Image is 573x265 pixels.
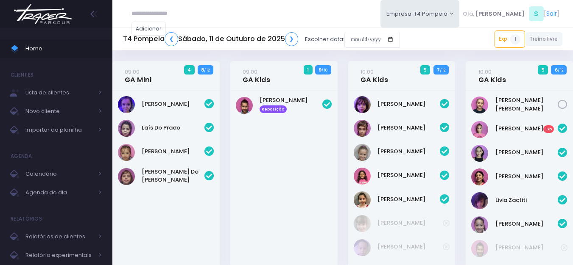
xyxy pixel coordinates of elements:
[495,220,558,228] a: [PERSON_NAME]
[142,124,204,132] a: Laís Do Prado
[471,121,488,138] img: Alice Grande Fugita
[201,66,204,73] strong: 8
[471,192,488,209] img: Livia Zactiti Jobim
[478,67,506,84] a: 10:00GA Kids
[538,65,548,75] span: 5
[243,68,257,76] small: 09:00
[204,68,210,73] small: / 12
[361,67,388,84] a: 10:00GA Kids
[25,168,93,179] span: Calendário
[11,66,34,83] h4: Clientes
[118,144,135,161] img: Luísa Veludo Uchôa
[495,243,561,252] a: [PERSON_NAME]
[354,120,371,137] img: Carmen Borga Le Guevellou
[478,68,492,76] small: 10:00
[131,22,166,36] a: Adicionar
[354,215,371,232] img: Helena Zanchetta
[354,144,371,161] img: Cecília Mello
[471,168,488,185] img: Isabela Sandes
[471,97,488,113] img: Maria Júlia Santos Spada
[377,100,440,108] a: [PERSON_NAME]
[555,66,558,73] strong: 6
[304,65,313,75] span: 1
[243,67,270,84] a: 09:00GA Kids
[361,68,374,76] small: 10:00
[510,34,520,44] span: 1
[285,32,299,46] a: ❯
[471,216,488,233] img: Sofia Sandes
[440,68,445,73] small: / 12
[142,100,204,108] a: [PERSON_NAME]
[25,106,93,117] span: Novo cliente
[377,219,443,227] a: [PERSON_NAME]
[319,66,321,73] strong: 9
[354,96,371,113] img: Alice Ouafa
[495,172,558,181] a: [PERSON_NAME]
[25,43,102,54] span: Home
[471,145,488,162] img: Helena Magrini Aguiar
[25,187,93,198] span: Agenda do dia
[11,210,42,227] h4: Relatórios
[377,243,443,251] a: [PERSON_NAME]
[125,67,151,84] a: 09:00GA Mini
[142,168,204,184] a: [PERSON_NAME] Do [PERSON_NAME]
[118,96,135,113] img: Helena Mendes Leone
[495,124,558,133] a: [PERSON_NAME]Exp
[377,195,440,204] a: [PERSON_NAME]
[260,96,322,113] a: [PERSON_NAME] Reposição
[525,32,563,46] a: Treino livre
[463,10,474,18] span: Olá,
[558,68,563,73] small: / 12
[25,231,93,242] span: Relatórios de clientes
[475,10,525,18] span: [PERSON_NAME]
[123,32,298,46] h5: T4 Pompeia Sábado, 11 de Outubro de 2025
[377,124,440,132] a: [PERSON_NAME]
[11,148,32,165] h4: Agenda
[377,171,440,179] a: [PERSON_NAME]
[377,147,440,156] a: [PERSON_NAME]
[260,105,287,113] span: Reposição
[420,65,430,75] span: 5
[118,120,135,137] img: Laís do Prado Pereira Alves
[142,147,204,156] a: [PERSON_NAME]
[118,168,135,185] img: Luísa do Prado Pereira Alves
[123,30,400,49] div: Escolher data:
[125,68,140,76] small: 09:00
[495,96,558,113] a: [PERSON_NAME] [PERSON_NAME]
[25,250,93,261] span: Relatório experimentais
[471,240,488,257] img: STELLA ARAUJO LAGUNA
[25,124,93,135] span: Importar da planilha
[354,191,371,208] img: Maria eduarda comparsi nunes
[25,87,93,98] span: Lista de clientes
[184,65,195,75] span: 4
[437,66,440,73] strong: 7
[354,168,371,185] img: Maria Orpheu
[529,6,544,21] span: S
[543,125,554,133] span: Exp
[236,97,253,114] img: STELLA ARAUJO LAGUNA
[495,148,558,157] a: [PERSON_NAME]
[495,30,525,47] a: Exp1
[546,9,557,18] a: Sair
[495,196,558,204] a: Livia Zactiti
[459,4,562,23] div: [ ]
[321,68,327,73] small: / 10
[354,239,371,256] img: Naya R. H. Miranda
